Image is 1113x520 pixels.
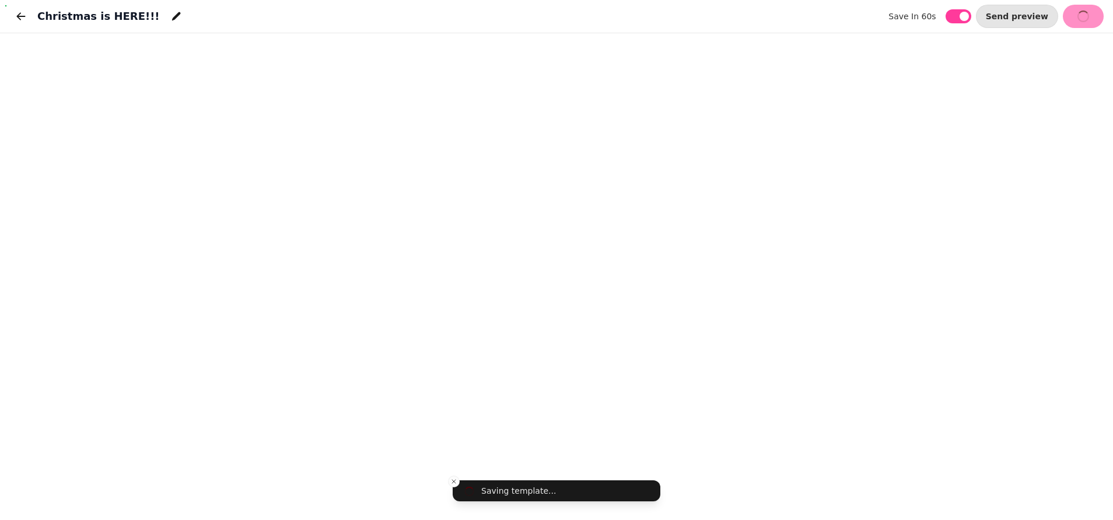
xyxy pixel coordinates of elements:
span: Send preview [986,12,1048,20]
button: Send preview [976,5,1058,28]
div: Saving template... [481,485,556,497]
h1: Christmas is HERE!!! [37,8,160,25]
label: save in 60s [888,9,936,23]
button: Close toast [448,476,460,487]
